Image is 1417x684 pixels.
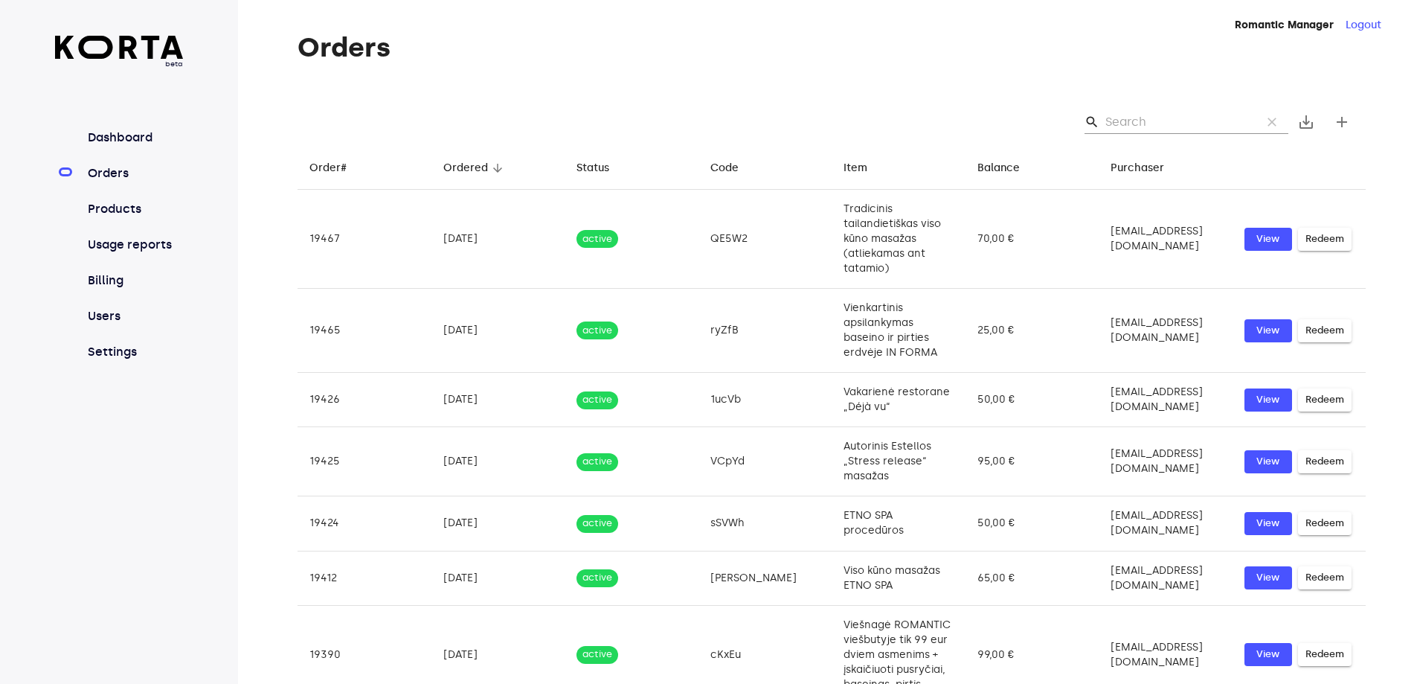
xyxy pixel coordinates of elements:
span: Redeem [1305,515,1344,532]
span: View [1252,515,1285,532]
td: 19426 [298,373,431,427]
div: Balance [977,159,1020,177]
td: [EMAIL_ADDRESS][DOMAIN_NAME] [1099,289,1233,373]
span: Search [1085,115,1099,130]
span: save_alt [1297,113,1315,131]
a: beta [55,36,184,69]
span: active [576,648,618,662]
span: active [576,232,618,246]
input: Search [1105,110,1250,134]
td: [DATE] [431,190,565,289]
button: View [1244,389,1292,412]
span: Code [710,159,758,177]
button: Logout [1346,18,1381,33]
td: 70,00 € [965,190,1099,289]
span: Status [576,159,629,177]
button: View [1244,512,1292,535]
div: Code [710,159,739,177]
span: View [1252,322,1285,339]
td: 19424 [298,496,431,551]
span: Item [844,159,887,177]
button: View [1244,643,1292,666]
span: Redeem [1305,453,1344,470]
button: Export [1288,104,1324,140]
td: 65,00 € [965,551,1099,605]
button: Redeem [1298,319,1352,342]
span: active [576,571,618,585]
td: QE5W2 [698,190,832,289]
strong: Romantic Manager [1235,19,1334,31]
td: [DATE] [431,373,565,427]
td: [DATE] [431,289,565,373]
div: Status [576,159,609,177]
span: active [576,393,618,407]
img: Korta [55,36,184,59]
a: Usage reports [85,236,184,254]
button: Redeem [1298,566,1352,589]
a: View [1244,450,1292,473]
span: add [1333,113,1351,131]
span: Redeem [1305,646,1344,663]
span: arrow_downward [491,162,504,175]
button: View [1244,228,1292,251]
button: Create new gift card [1324,104,1360,140]
span: beta [55,59,184,69]
td: 50,00 € [965,373,1099,427]
div: Purchaser [1111,159,1164,177]
td: Vienkartinis apsilankymas baseino ir pirties erdvėje IN FORMA [832,289,965,373]
td: [DATE] [431,496,565,551]
td: 1ucVb [698,373,832,427]
button: View [1244,319,1292,342]
td: [PERSON_NAME] [698,551,832,605]
a: View [1244,566,1292,589]
span: Ordered [443,159,507,177]
span: active [576,324,618,338]
a: Settings [85,343,184,361]
button: Redeem [1298,643,1352,666]
td: 50,00 € [965,496,1099,551]
span: View [1252,453,1285,470]
button: Redeem [1298,228,1352,251]
div: Ordered [443,159,488,177]
span: Redeem [1305,231,1344,248]
a: Products [85,200,184,218]
span: Purchaser [1111,159,1183,177]
td: Viso kūno masažas ETNO SPA [832,551,965,605]
div: Item [844,159,867,177]
span: View [1252,231,1285,248]
span: Redeem [1305,391,1344,409]
span: Order# [309,159,366,177]
span: active [576,517,618,531]
td: VCpYd [698,427,832,496]
button: Redeem [1298,389,1352,412]
td: sSVWh [698,496,832,551]
td: 19425 [298,427,431,496]
span: View [1252,391,1285,409]
td: ryZfB [698,289,832,373]
td: 19412 [298,551,431,605]
td: [DATE] [431,551,565,605]
td: Autorinis Estellos „Stress release“ masažas [832,427,965,496]
td: [DATE] [431,427,565,496]
td: [EMAIL_ADDRESS][DOMAIN_NAME] [1099,427,1233,496]
td: Tradicinis tailandietiškas viso kūno masažas (atliekamas ant tatamio) [832,190,965,289]
span: active [576,455,618,469]
h1: Orders [298,33,1366,63]
a: Dashboard [85,129,184,147]
span: Redeem [1305,322,1344,339]
span: View [1252,569,1285,586]
td: 19467 [298,190,431,289]
span: Balance [977,159,1039,177]
td: 25,00 € [965,289,1099,373]
a: Billing [85,272,184,290]
button: Redeem [1298,512,1352,535]
a: Users [85,307,184,325]
td: Vakarienė restorane „Déjà vu“ [832,373,965,427]
td: [EMAIL_ADDRESS][DOMAIN_NAME] [1099,496,1233,551]
a: Orders [85,164,184,182]
td: 19465 [298,289,431,373]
